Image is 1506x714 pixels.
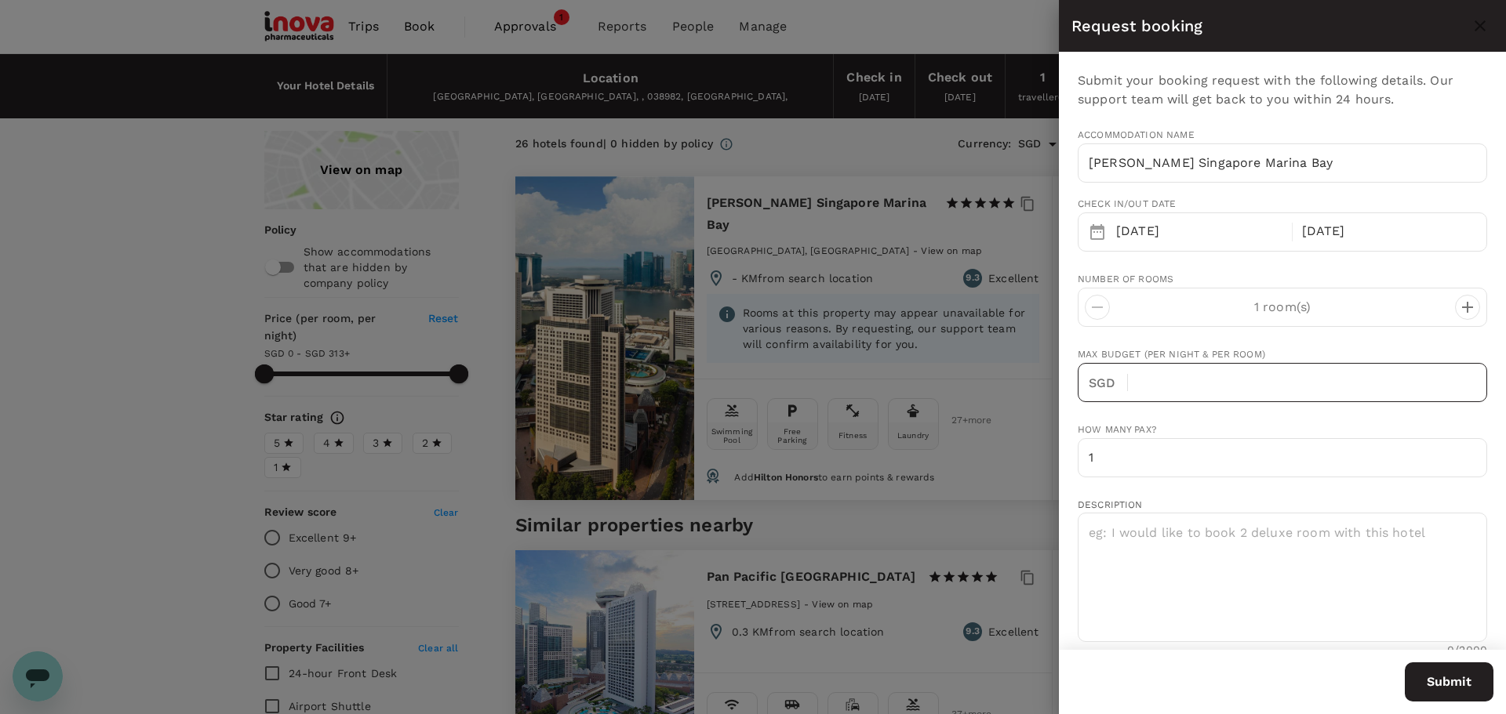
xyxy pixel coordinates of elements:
p: 0 /2000 [1447,642,1487,658]
span: How many pax? [1078,424,1157,435]
button: decrease [1455,295,1480,320]
p: 1 room(s) [1110,298,1455,317]
div: Request booking [1071,13,1467,38]
span: Accommodation Name [1078,128,1487,143]
p: SGD [1089,374,1127,393]
span: Description [1078,499,1143,510]
button: close [1467,13,1493,39]
span: Number of rooms [1078,274,1173,285]
span: Check in/out date [1078,198,1177,209]
div: [DATE] [1296,216,1475,247]
p: Submit your booking request with the following details. Our support team will get back to you wit... [1078,71,1487,109]
button: Submit [1405,662,1493,701]
div: [DATE] [1110,216,1289,247]
span: Max Budget (per night & per room) [1078,349,1265,360]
